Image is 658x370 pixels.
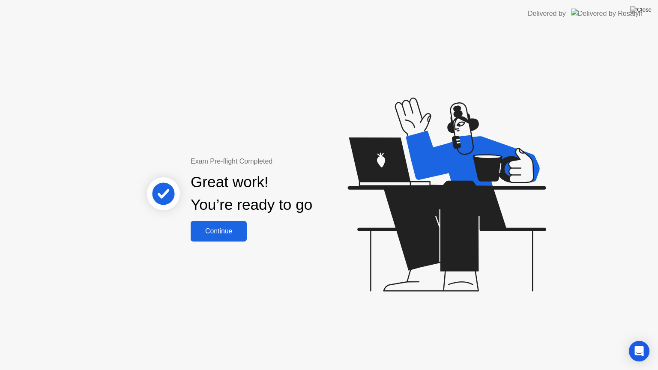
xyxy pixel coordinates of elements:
[629,341,649,361] div: Open Intercom Messenger
[191,171,312,216] div: Great work! You’re ready to go
[191,221,247,242] button: Continue
[571,9,643,18] img: Delivered by Rosalyn
[191,156,368,167] div: Exam Pre-flight Completed
[193,227,244,235] div: Continue
[528,9,566,19] div: Delivered by
[630,6,652,13] img: Close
